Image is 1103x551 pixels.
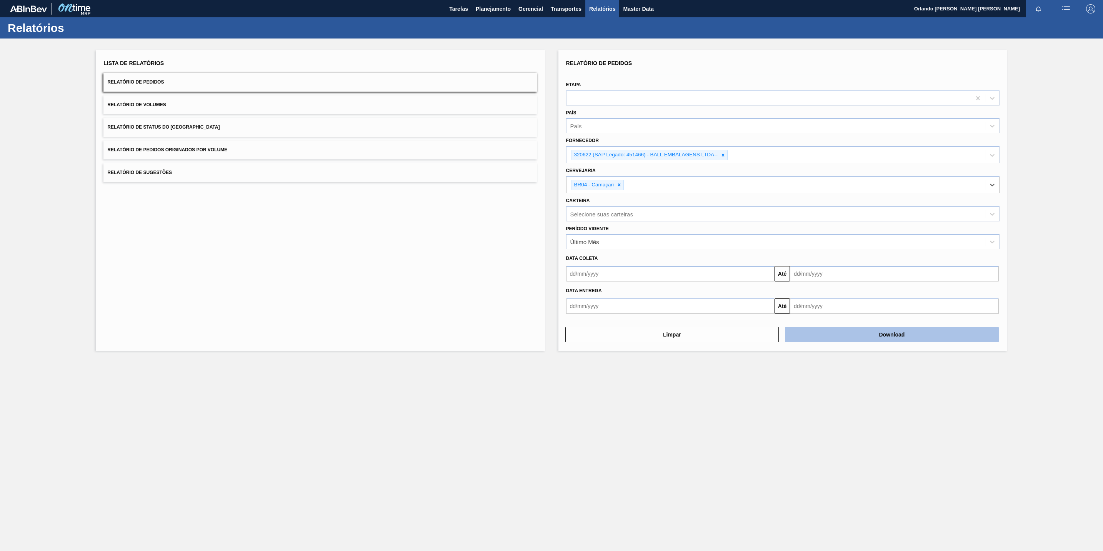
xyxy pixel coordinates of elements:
h1: Relatórios [8,23,144,32]
button: Relatório de Sugestões [103,163,537,182]
span: Lista de Relatórios [103,60,164,66]
img: userActions [1061,4,1071,13]
div: Selecione suas carteiras [570,211,633,217]
span: Relatório de Sugestões [107,170,172,175]
span: Relatório de Pedidos Originados por Volume [107,147,227,152]
label: Etapa [566,82,581,87]
div: BR04 - Camaçari [572,180,615,190]
button: Até [775,266,790,281]
button: Relatório de Pedidos [103,73,537,92]
span: Data entrega [566,288,602,293]
img: TNhmsLtSVTkK8tSr43FrP2fwEKptu5GPRR3wAAAABJRU5ErkJggg== [10,5,47,12]
span: Relatório de Pedidos [107,79,164,85]
button: Até [775,298,790,314]
span: Transportes [551,4,581,13]
button: Relatório de Pedidos Originados por Volume [103,141,537,159]
div: Último Mês [570,239,599,245]
input: dd/mm/yyyy [566,298,775,314]
button: Relatório de Volumes [103,95,537,114]
span: Relatório de Volumes [107,102,166,107]
input: dd/mm/yyyy [566,266,775,281]
span: Gerencial [518,4,543,13]
span: Master Data [623,4,653,13]
label: País [566,110,576,116]
label: Carteira [566,198,590,203]
button: Limpar [565,327,779,342]
span: Relatório de Pedidos [566,60,632,66]
input: dd/mm/yyyy [790,298,999,314]
img: Logout [1086,4,1095,13]
div: País [570,123,582,129]
span: Planejamento [476,4,511,13]
span: Relatórios [589,4,615,13]
span: Tarefas [449,4,468,13]
span: Relatório de Status do [GEOGRAPHIC_DATA] [107,124,220,130]
button: Notificações [1026,3,1051,14]
label: Período Vigente [566,226,609,231]
button: Download [785,327,999,342]
div: 320622 (SAP Legado: 451466) - BALL EMBALAGENS LTDA-- [572,150,719,160]
label: Cervejaria [566,168,596,173]
label: Fornecedor [566,138,599,143]
span: Data coleta [566,256,598,261]
input: dd/mm/yyyy [790,266,999,281]
button: Relatório de Status do [GEOGRAPHIC_DATA] [103,118,537,137]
